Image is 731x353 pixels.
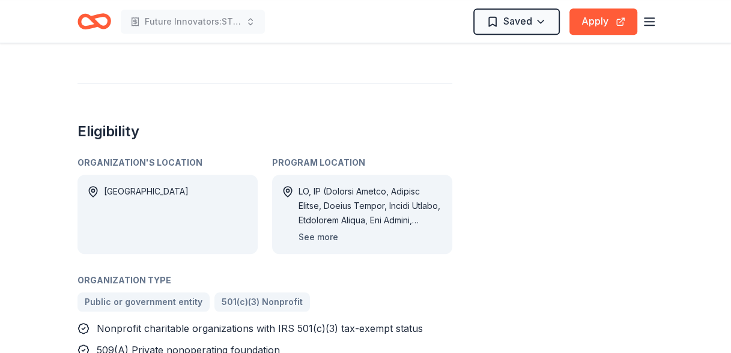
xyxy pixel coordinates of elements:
a: 501(c)(3) Nonprofit [214,292,310,312]
button: See more [299,230,338,244]
a: Home [77,7,111,35]
button: Saved [473,8,560,35]
div: LO, IP (Dolorsi Ametco, Adipisc Elitse, Doeius Tempor, Incidi Utlabo, Etdolorem Aliqua, Eni Admin... [299,184,443,228]
div: Organization's Location [77,155,258,170]
span: Future Innovators:STEM Pathways for At-Risk-Girls [145,14,241,29]
span: Public or government entity [85,295,202,309]
span: 501(c)(3) Nonprofit [222,295,303,309]
button: Apply [569,8,637,35]
h2: Eligibility [77,122,452,141]
div: Organization Type [77,273,452,288]
div: Program Location [272,155,452,170]
span: Nonprofit charitable organizations with IRS 501(c)(3) tax-exempt status [97,322,423,334]
a: Public or government entity [77,292,210,312]
div: [GEOGRAPHIC_DATA] [104,184,189,244]
button: Future Innovators:STEM Pathways for At-Risk-Girls [121,10,265,34]
span: Saved [503,13,532,29]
